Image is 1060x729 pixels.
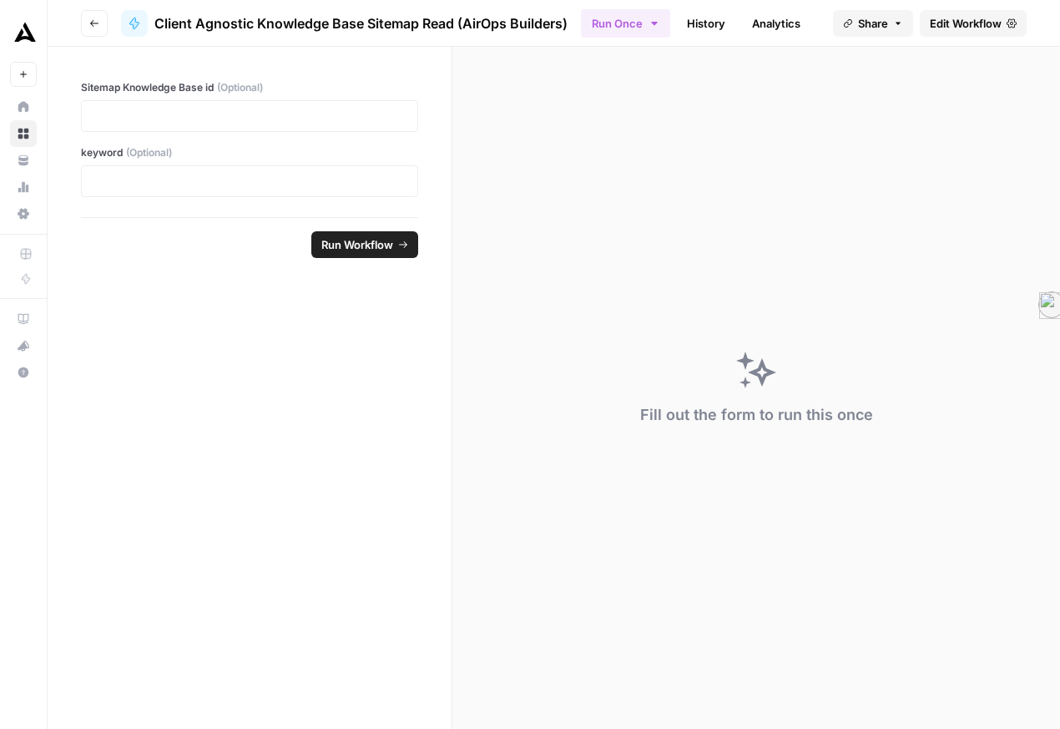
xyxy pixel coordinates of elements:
button: Share [833,10,913,37]
button: Help + Support [10,359,37,386]
a: Browse [10,120,37,147]
a: AirOps Academy [10,306,37,332]
button: Run Once [581,9,670,38]
div: What's new? [11,333,36,358]
a: Integrate [817,10,886,37]
label: keyword [81,145,418,160]
button: Workspace: Animalz [10,13,37,55]
a: Analytics [742,10,810,37]
span: Share [858,15,888,32]
a: Home [10,94,37,120]
a: Settings [10,200,37,227]
a: Edit Workflow [920,10,1027,37]
span: Run Workflow [321,236,393,253]
span: Edit Workflow [930,15,1002,32]
div: Fill out the form to run this once [640,403,873,427]
label: Sitemap Knowledge Base id [81,80,418,95]
span: Client Agnostic Knowledge Base Sitemap Read (AirOps Builders) [154,13,568,33]
a: History [677,10,735,37]
a: Client Agnostic Knowledge Base Sitemap Read (AirOps Builders) [121,10,568,37]
button: What's new? [10,332,37,359]
a: Usage [10,174,37,200]
img: Animalz Logo [10,19,40,49]
a: Your Data [10,147,37,174]
span: (Optional) [126,145,172,160]
button: Run Workflow [311,231,418,258]
span: (Optional) [217,80,263,95]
